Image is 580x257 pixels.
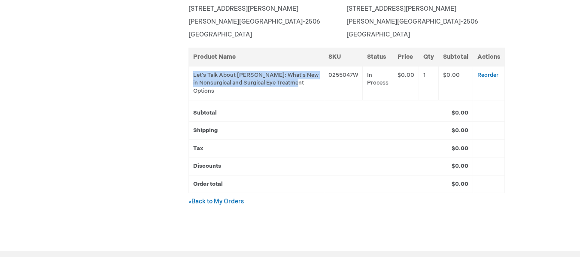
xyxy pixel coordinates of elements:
strong: Discounts [193,163,221,169]
strong: $0.00 [452,181,468,187]
strong: Order total [193,181,223,187]
span: [PERSON_NAME][GEOGRAPHIC_DATA]-2506 [346,18,478,25]
span: [PERSON_NAME][GEOGRAPHIC_DATA]-2506 [188,18,320,25]
th: Product Name [188,48,324,66]
strong: Tax [193,145,203,152]
th: Price [393,48,419,66]
th: Subtotal [438,48,473,66]
strong: Shipping [193,127,218,134]
th: SKU [324,48,362,66]
td: $0.00 [393,66,419,100]
td: 0255047W [324,66,362,100]
span: [GEOGRAPHIC_DATA] [188,31,252,38]
span: [GEOGRAPHIC_DATA] [346,31,410,38]
td: $0.00 [438,66,473,100]
strong: $0.00 [452,109,468,116]
td: Let's Talk About [PERSON_NAME]: What's New in Nonsurgical and Surgical Eye Treatment Options [188,66,324,100]
th: Status [362,48,393,66]
span: [STREET_ADDRESS][PERSON_NAME] [188,5,298,12]
small: « [188,199,191,205]
strong: $0.00 [452,127,468,134]
span: [STREET_ADDRESS][PERSON_NAME] [346,5,456,12]
td: In Process [362,66,393,100]
strong: $0.00 [452,163,468,169]
a: «Back to My Orders [188,198,244,205]
a: Reorder [477,72,498,79]
strong: Subtotal [193,109,217,116]
th: Qty [419,48,438,66]
th: Actions [473,48,504,66]
strong: $0.00 [452,145,468,152]
td: 1 [419,66,438,100]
